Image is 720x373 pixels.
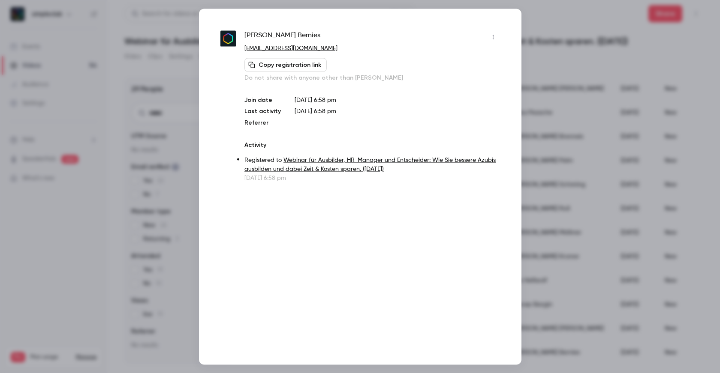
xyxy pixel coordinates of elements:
[244,30,320,44] span: [PERSON_NAME] Bernies
[244,140,500,149] p: Activity
[220,31,236,47] img: simpleclub.com
[244,157,496,172] a: Webinar für Ausbilder, HR-Manager und Entscheider: Wie Sie bessere Azubis ausbilden und dabei Zei...
[244,155,500,173] p: Registered to
[295,108,336,114] span: [DATE] 6:58 pm
[244,73,500,82] p: Do not share with anyone other than [PERSON_NAME]
[244,118,281,127] p: Referrer
[244,58,327,72] button: Copy registration link
[295,95,500,104] p: [DATE] 6:58 pm
[244,45,337,51] a: [EMAIL_ADDRESS][DOMAIN_NAME]
[244,95,281,104] p: Join date
[244,107,281,116] p: Last activity
[244,173,500,182] p: [DATE] 6:58 pm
